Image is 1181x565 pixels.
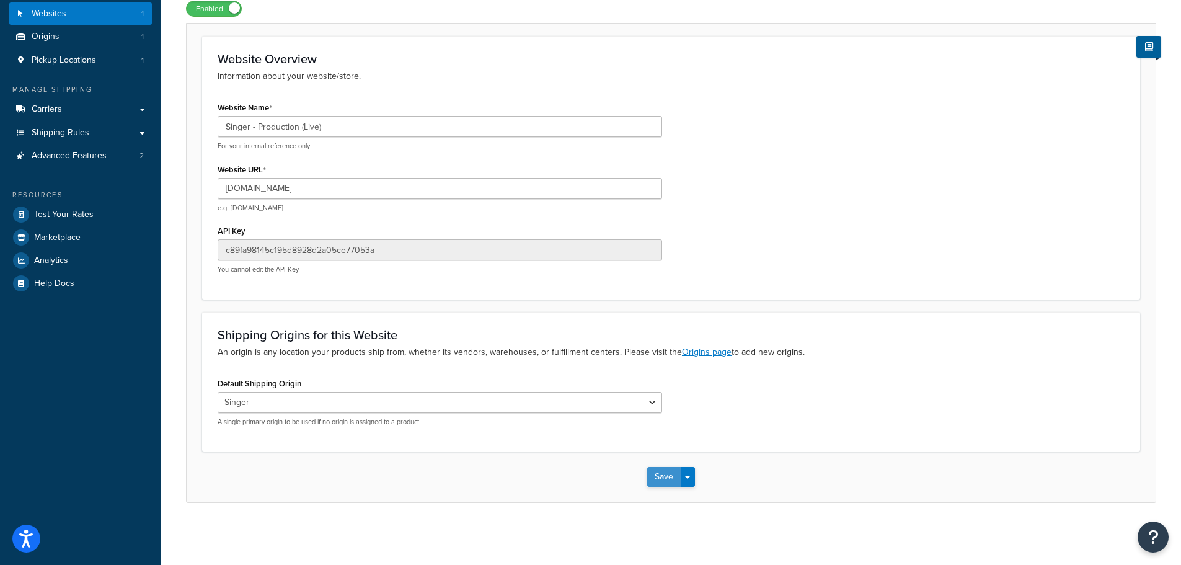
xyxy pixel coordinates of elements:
[218,328,1125,342] h3: Shipping Origins for this Website
[187,1,241,16] label: Enabled
[139,151,144,161] span: 2
[218,203,662,213] p: e.g. [DOMAIN_NAME]
[9,2,152,25] a: Websites1
[218,239,662,260] input: XDL713J089NBV22
[647,467,681,487] button: Save
[9,145,152,167] a: Advanced Features2
[9,25,152,48] li: Origins
[218,226,245,236] label: API Key
[218,103,272,113] label: Website Name
[34,256,68,266] span: Analytics
[218,69,1125,83] p: Information about your website/store.
[32,104,62,115] span: Carriers
[9,272,152,295] a: Help Docs
[9,98,152,121] a: Carriers
[9,49,152,72] li: Pickup Locations
[218,165,266,175] label: Website URL
[682,345,732,358] a: Origins page
[218,379,301,388] label: Default Shipping Origin
[141,9,144,19] span: 1
[34,278,74,289] span: Help Docs
[141,55,144,66] span: 1
[32,55,96,66] span: Pickup Locations
[9,249,152,272] a: Analytics
[9,145,152,167] li: Advanced Features
[32,151,107,161] span: Advanced Features
[9,84,152,95] div: Manage Shipping
[218,345,1125,359] p: An origin is any location your products ship from, whether its vendors, warehouses, or fulfillmen...
[9,122,152,145] a: Shipping Rules
[34,210,94,220] span: Test Your Rates
[218,417,662,427] p: A single primary origin to be used if no origin is assigned to a product
[218,52,1125,66] h3: Website Overview
[1136,36,1161,58] button: Show Help Docs
[32,32,60,42] span: Origins
[32,128,89,138] span: Shipping Rules
[9,190,152,200] div: Resources
[9,226,152,249] a: Marketplace
[9,203,152,226] a: Test Your Rates
[1138,522,1169,553] button: Open Resource Center
[141,32,144,42] span: 1
[9,49,152,72] a: Pickup Locations1
[34,233,81,243] span: Marketplace
[9,2,152,25] li: Websites
[9,25,152,48] a: Origins1
[218,141,662,151] p: For your internal reference only
[218,265,662,274] p: You cannot edit the API Key
[32,9,66,19] span: Websites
